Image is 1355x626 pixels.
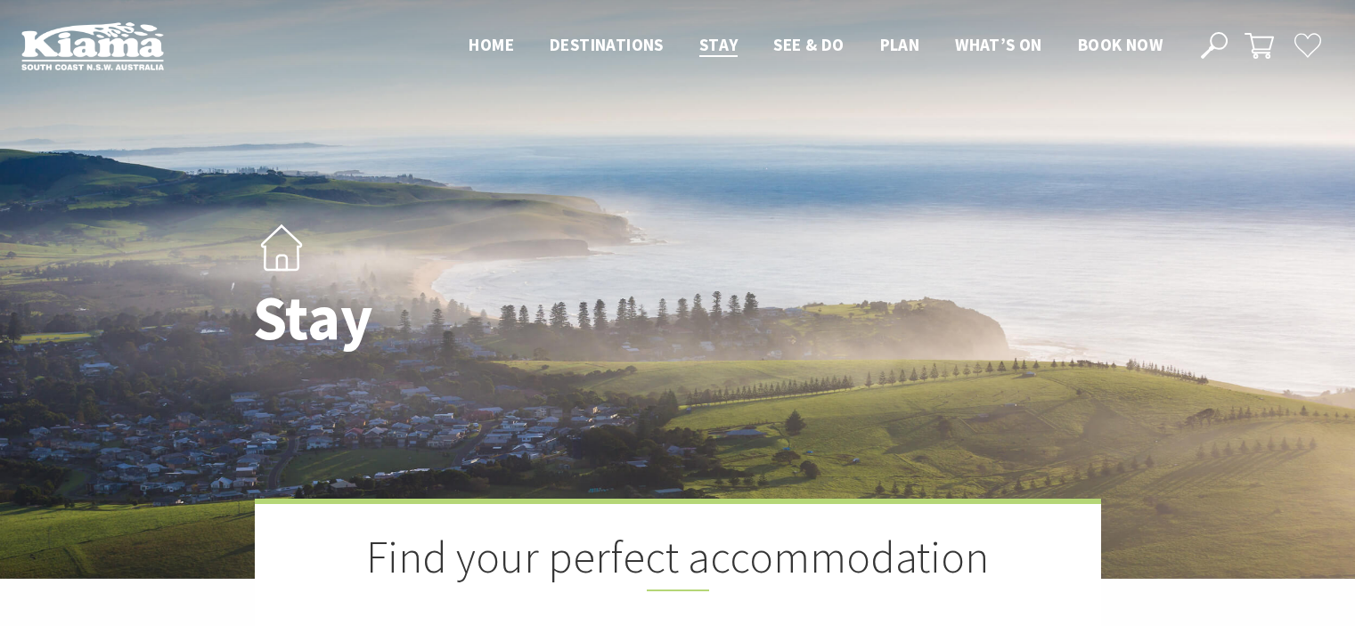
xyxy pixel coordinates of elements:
[451,31,1180,61] nav: Main Menu
[550,34,664,55] span: Destinations
[773,34,844,55] span: See & Do
[880,34,920,55] span: Plan
[469,34,514,55] span: Home
[955,34,1042,55] span: What’s On
[699,34,739,55] span: Stay
[21,21,164,70] img: Kiama Logo
[344,531,1012,591] h2: Find your perfect accommodation
[1078,34,1163,55] span: Book now
[253,284,756,353] h1: Stay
